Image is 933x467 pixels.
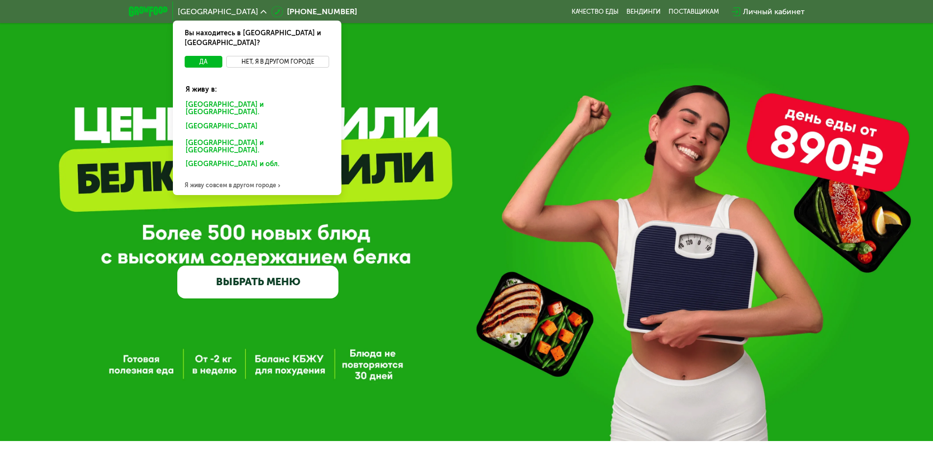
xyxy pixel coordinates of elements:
[179,98,335,119] div: [GEOGRAPHIC_DATA] и [GEOGRAPHIC_DATA].
[669,8,719,16] div: поставщикам
[743,6,805,18] div: Личный кабинет
[173,175,341,195] div: Я живу совсем в другом городе
[179,77,335,95] div: Я живу в:
[179,120,332,136] div: [GEOGRAPHIC_DATA]
[178,8,258,16] span: [GEOGRAPHIC_DATA]
[185,56,222,68] button: Да
[626,8,661,16] a: Вендинги
[572,8,619,16] a: Качество еды
[226,56,330,68] button: Нет, я в другом городе
[173,21,341,56] div: Вы находитесь в [GEOGRAPHIC_DATA] и [GEOGRAPHIC_DATA]?
[179,158,332,173] div: [GEOGRAPHIC_DATA] и обл.
[179,137,335,157] div: [GEOGRAPHIC_DATA] и [GEOGRAPHIC_DATA].
[177,266,338,298] a: ВЫБРАТЬ МЕНЮ
[271,6,357,18] a: [PHONE_NUMBER]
